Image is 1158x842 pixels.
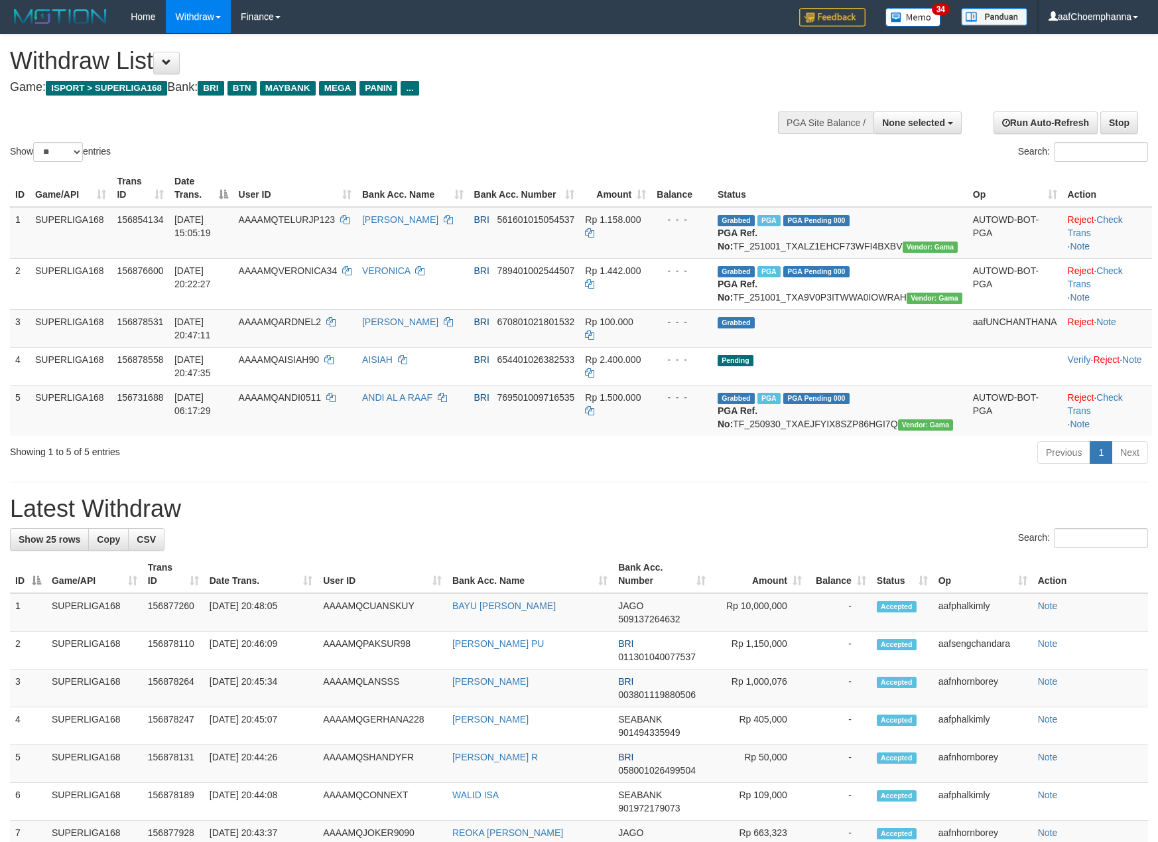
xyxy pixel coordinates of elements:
[362,265,410,276] a: VERONICA
[651,169,712,207] th: Balance
[873,111,962,134] button: None selected
[30,309,111,347] td: SUPERLIGA168
[143,593,204,632] td: 156877260
[718,266,755,277] span: Grabbed
[711,783,807,821] td: Rp 109,000
[204,555,318,593] th: Date Trans.: activate to sort column ascending
[618,752,633,762] span: BRI
[711,632,807,669] td: Rp 1,150,000
[239,316,321,327] span: AAAAMQARDNEL2
[807,783,871,821] td: -
[657,391,707,404] div: - - -
[204,707,318,745] td: [DATE] 20:45:07
[362,214,438,225] a: [PERSON_NAME]
[1062,385,1152,436] td: · ·
[618,765,696,776] span: Copy 058001026499504 to clipboard
[474,265,489,276] span: BRI
[117,265,163,276] span: 156876600
[474,316,489,327] span: BRI
[10,169,30,207] th: ID
[239,265,338,276] span: AAAAMQVERONICA34
[239,392,322,403] span: AAAAMQANDI0511
[497,214,575,225] span: Copy 561601015054537 to clipboard
[204,593,318,632] td: [DATE] 20:48:05
[618,727,680,738] span: Copy 901494335949 to clipboard
[469,169,580,207] th: Bank Acc. Number: activate to sort column ascending
[30,385,111,436] td: SUPERLIGA168
[885,8,941,27] img: Button%20Memo.svg
[1062,207,1152,259] td: · ·
[10,745,46,783] td: 5
[447,555,613,593] th: Bank Acc. Name: activate to sort column ascending
[718,228,757,251] b: PGA Ref. No:
[204,783,318,821] td: [DATE] 20:44:08
[933,593,1033,632] td: aafphalkimly
[1062,347,1152,385] td: · ·
[712,207,968,259] td: TF_251001_TXALZ1EHCF73WFI4BXBV
[19,534,80,545] span: Show 25 rows
[585,392,641,403] span: Rp 1.500.000
[618,803,680,813] span: Copy 901972179073 to clipboard
[97,534,120,545] span: Copy
[1037,441,1090,464] a: Previous
[657,264,707,277] div: - - -
[143,669,204,707] td: 156878264
[143,707,204,745] td: 156878247
[357,169,469,207] th: Bank Acc. Name: activate to sort column ascending
[1033,555,1148,593] th: Action
[932,3,950,15] span: 34
[903,242,958,253] span: Vendor URL: https://trx31.1velocity.biz
[1038,638,1058,649] a: Note
[1038,676,1058,687] a: Note
[712,385,968,436] td: TF_250930_TXAEJFYIX8SZP86HGI7Q
[807,632,871,669] td: -
[618,714,662,725] span: SEABANK
[46,783,143,821] td: SUPERLIGA168
[46,707,143,745] td: SUPERLIGA168
[1018,528,1148,548] label: Search:
[117,354,163,365] span: 156878558
[994,111,1098,134] a: Run Auto-Refresh
[318,669,447,707] td: AAAAMQLANSSS
[318,783,447,821] td: AAAAMQCONNEXT
[712,258,968,309] td: TF_251001_TXA9V0P3ITWWA0IOWRAH
[711,745,807,783] td: Rp 50,000
[46,555,143,593] th: Game/API: activate to sort column ascending
[877,677,917,688] span: Accepted
[1068,392,1094,403] a: Reject
[362,392,432,403] a: ANDI AL A RAAF
[239,214,336,225] span: AAAAMQTELURJP123
[871,555,933,593] th: Status: activate to sort column ascending
[613,555,711,593] th: Bank Acc. Number: activate to sort column ascending
[807,707,871,745] td: -
[1068,214,1094,225] a: Reject
[1070,419,1090,429] a: Note
[1112,441,1148,464] a: Next
[1062,258,1152,309] td: · ·
[10,81,759,94] h4: Game: Bank:
[117,392,163,403] span: 156731688
[712,169,968,207] th: Status
[452,638,544,649] a: [PERSON_NAME] PU
[807,669,871,707] td: -
[46,745,143,783] td: SUPERLIGA168
[877,639,917,650] span: Accepted
[174,354,211,378] span: [DATE] 20:47:35
[1068,316,1094,327] a: Reject
[1062,169,1152,207] th: Action
[30,169,111,207] th: Game/API: activate to sort column ascending
[10,783,46,821] td: 6
[718,215,755,226] span: Grabbed
[778,111,873,134] div: PGA Site Balance /
[362,316,438,327] a: [PERSON_NAME]
[1054,142,1148,162] input: Search:
[1054,528,1148,548] input: Search:
[718,393,755,404] span: Grabbed
[474,354,489,365] span: BRI
[657,213,707,226] div: - - -
[618,614,680,624] span: Copy 509137264632 to clipboard
[757,393,781,404] span: Marked by aafromsomean
[618,827,643,838] span: JAGO
[1070,241,1090,251] a: Note
[1038,827,1058,838] a: Note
